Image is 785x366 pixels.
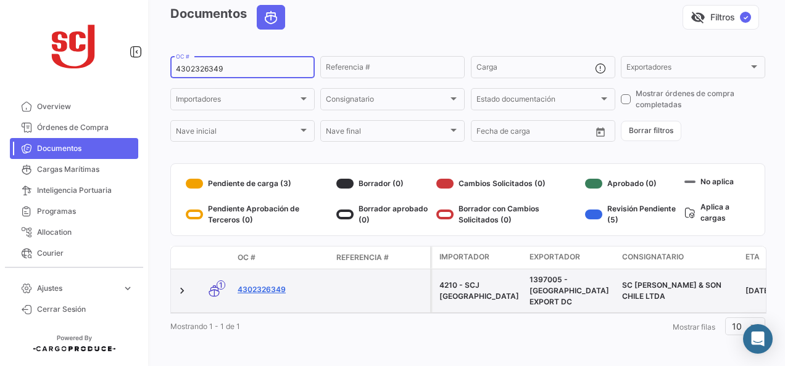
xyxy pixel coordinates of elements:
[10,96,138,117] a: Overview
[691,10,705,25] span: visibility_off
[743,324,773,354] div: Abrir Intercom Messenger
[530,274,612,307] div: 1397005 - [GEOGRAPHIC_DATA] EXPORT DC
[37,143,133,154] span: Documentos
[43,15,105,76] img: scj_logo1.svg
[10,222,138,243] a: Allocation
[186,174,331,193] div: Pendiente de carga (3)
[176,97,298,105] span: Importadores
[673,322,715,331] span: Mostrar filas
[196,253,233,262] datatable-header-cell: Modo de Transporte
[439,251,489,262] span: Importador
[585,203,679,226] div: Revisión Pendiente (5)
[622,251,684,262] span: Consignatario
[336,174,431,193] div: Borrador (0)
[436,203,580,226] div: Borrador con Cambios Solicitados (0)
[176,285,188,297] a: Expand/Collapse Row
[10,159,138,180] a: Cargas Marítimas
[10,117,138,138] a: Órdenes de Compra
[176,129,298,137] span: Nave inicial
[170,322,240,331] span: Mostrando 1 - 1 de 1
[37,164,133,175] span: Cargas Marítimas
[740,12,751,23] span: ✓
[530,251,580,262] span: Exportador
[238,252,255,263] span: OC #
[507,129,562,137] input: Hasta
[621,121,681,141] button: Borrar filtros
[684,174,750,189] div: No aplica
[257,6,285,29] button: Ocean
[37,185,133,196] span: Inteligencia Portuaria
[326,97,448,105] span: Consignatario
[10,180,138,201] a: Inteligencia Portuaria
[439,280,520,302] div: 4210 - SCJ [GEOGRAPHIC_DATA]
[37,122,133,133] span: Órdenes de Compra
[746,251,760,262] span: ETA
[684,199,750,226] div: Aplica a cargas
[10,243,138,264] a: Courier
[683,5,759,30] button: visibility_offFiltros✓
[436,174,580,193] div: Cambios Solicitados (0)
[336,203,431,226] div: Borrador aprobado (0)
[186,203,331,226] div: Pendiente Aprobación de Terceros (0)
[617,246,741,269] datatable-header-cell: Consignatario
[238,284,326,295] a: 4302326349
[636,88,765,110] span: Mostrar órdenes de compra completadas
[591,123,610,141] button: Open calendar
[585,174,679,193] div: Aprobado (0)
[37,227,133,238] span: Allocation
[37,101,133,112] span: Overview
[622,280,721,301] span: SC JOHNSON & SON CHILE LTDA
[10,138,138,159] a: Documentos
[432,246,525,269] datatable-header-cell: Importador
[732,321,742,331] span: 10
[336,252,389,263] span: Referencia #
[217,280,225,290] span: 1
[10,201,138,222] a: Programas
[326,129,448,137] span: Nave final
[37,304,133,315] span: Cerrar Sesión
[37,206,133,217] span: Programas
[37,283,117,294] span: Ajustes
[233,247,331,268] datatable-header-cell: OC #
[476,129,499,137] input: Desde
[476,97,599,105] span: Estado documentación
[331,247,430,268] datatable-header-cell: Referencia #
[37,248,133,259] span: Courier
[170,5,289,30] h3: Documentos
[122,283,133,294] span: expand_more
[626,65,749,73] span: Exportadores
[525,246,617,269] datatable-header-cell: Exportador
